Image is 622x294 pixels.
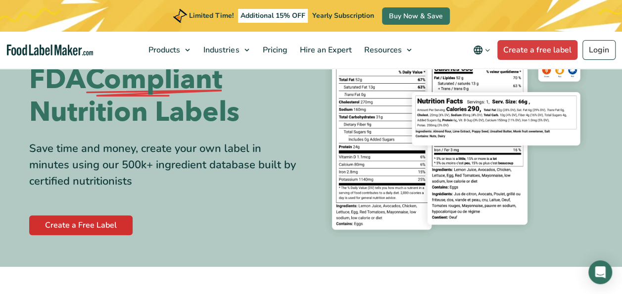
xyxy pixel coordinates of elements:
span: Limited Time! [189,11,234,20]
a: Login [582,40,616,60]
span: Additional 15% OFF [238,9,308,23]
span: Resources [361,45,402,55]
a: Buy Now & Save [382,7,450,25]
a: Products [143,32,195,68]
span: Compliant [86,63,222,96]
button: Change language [466,40,497,60]
span: Pricing [259,45,288,55]
a: Food Label Maker homepage [7,45,94,56]
a: Resources [358,32,416,68]
a: Create a Free Label [29,215,133,235]
a: Pricing [256,32,291,68]
a: Create a free label [497,40,577,60]
div: Open Intercom Messenger [588,260,612,284]
span: Industries [200,45,240,55]
span: Yearly Subscription [312,11,374,20]
span: Products [145,45,181,55]
span: Hire an Expert [296,45,352,55]
a: Industries [197,32,254,68]
div: Save time and money, create your own label in minutes using our 500k+ ingredient database built b... [29,141,304,190]
a: Hire an Expert [293,32,355,68]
